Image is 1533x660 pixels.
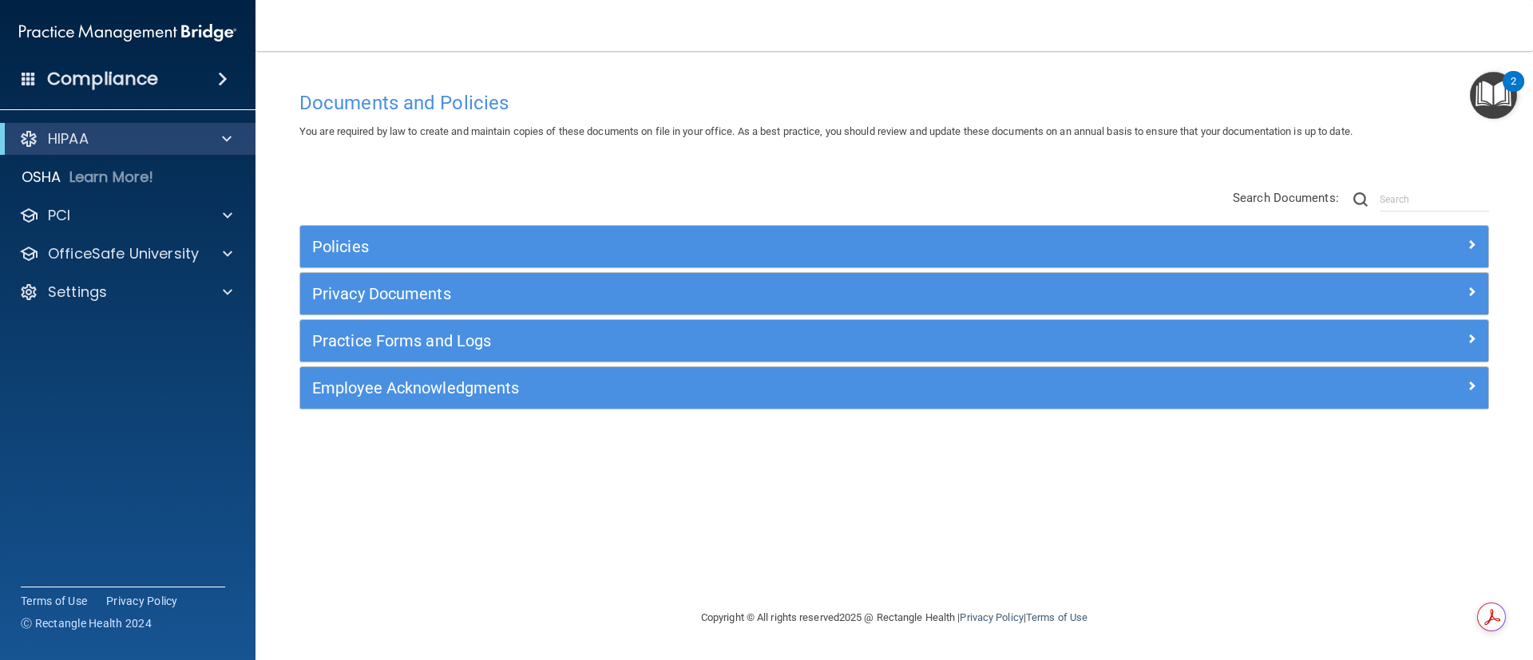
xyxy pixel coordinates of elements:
a: HIPAA [19,129,232,148]
p: Settings [48,283,107,302]
h5: Practice Forms and Logs [312,332,1179,350]
a: PCI [19,206,232,225]
p: PCI [48,206,70,225]
a: Employee Acknowledgments [312,375,1476,401]
h5: Policies [312,238,1179,255]
a: Practice Forms and Logs [312,328,1476,354]
a: Terms of Use [1026,611,1087,623]
span: Search Documents: [1233,191,1339,205]
button: Open Resource Center, 2 new notifications [1470,72,1517,119]
a: Policies [312,234,1476,259]
a: Terms of Use [21,593,87,609]
span: You are required by law to create and maintain copies of these documents on file in your office. ... [299,125,1353,137]
span: Ⓒ Rectangle Health 2024 [21,615,152,631]
div: 2 [1511,81,1516,102]
p: Learn More! [69,168,154,187]
p: HIPAA [48,129,89,148]
iframe: Drift Widget Chat Controller [1257,547,1514,611]
h5: Employee Acknowledgments [312,379,1179,397]
a: Privacy Policy [106,593,178,609]
a: Settings [19,283,232,302]
div: Copyright © All rights reserved 2025 @ Rectangle Health | | [603,592,1186,643]
a: OfficeSafe University [19,244,232,263]
a: Privacy Policy [960,611,1023,623]
h5: Privacy Documents [312,285,1179,302]
a: Privacy Documents [312,281,1476,306]
h4: Compliance [47,68,158,90]
p: OSHA [22,168,61,187]
img: PMB logo [19,17,236,49]
p: OfficeSafe University [48,244,199,263]
img: ic-search.3b580494.png [1353,192,1368,207]
h4: Documents and Policies [299,93,1489,113]
input: Search [1380,188,1489,211]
